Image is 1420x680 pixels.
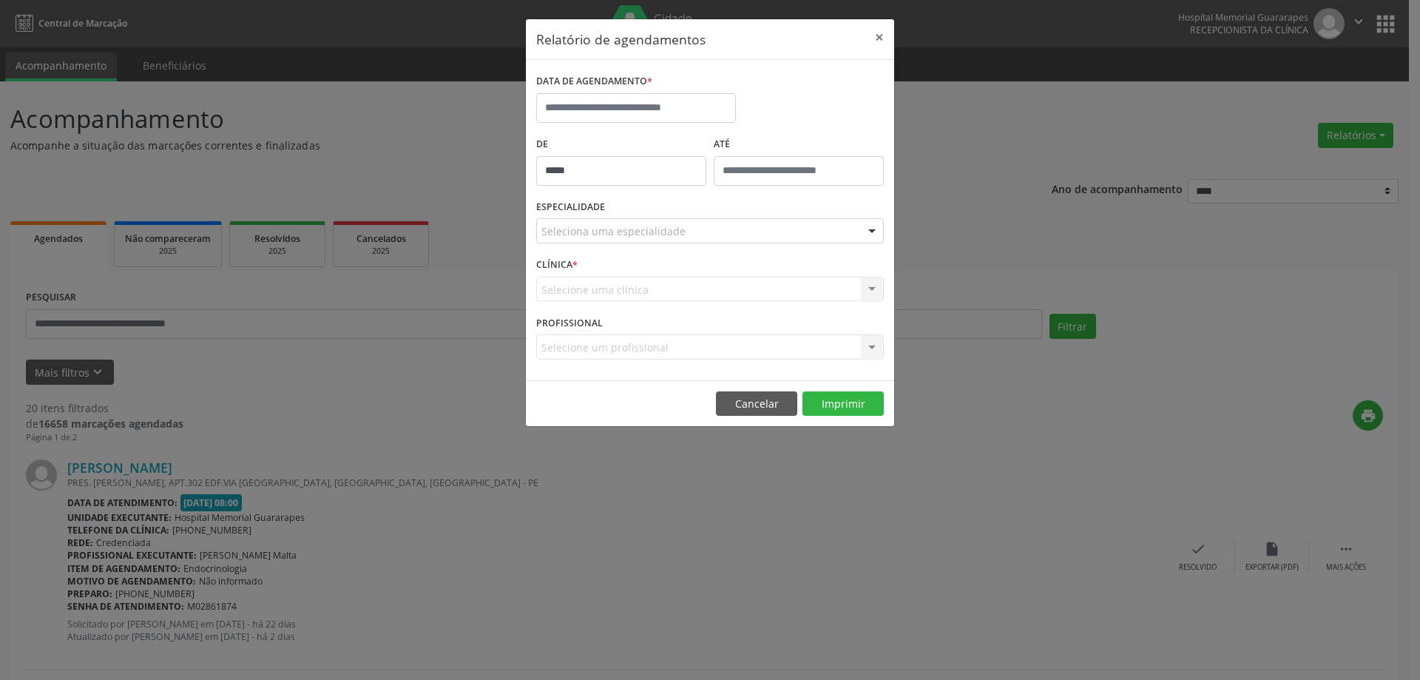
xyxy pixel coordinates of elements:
button: Cancelar [716,391,797,417]
label: PROFISSIONAL [536,312,603,334]
label: DATA DE AGENDAMENTO [536,70,652,93]
label: ATÉ [714,133,884,156]
h5: Relatório de agendamentos [536,30,706,49]
label: De [536,133,706,156]
button: Imprimir [802,391,884,417]
label: CLÍNICA [536,254,578,277]
button: Close [865,19,894,55]
span: Seleciona uma especialidade [541,223,686,239]
label: ESPECIALIDADE [536,196,605,219]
